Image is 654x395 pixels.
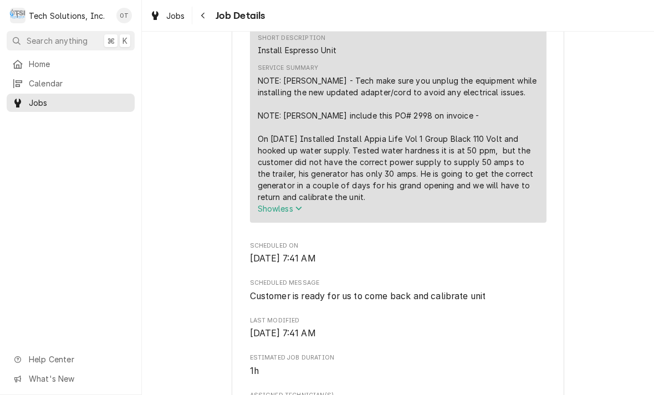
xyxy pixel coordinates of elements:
div: Tech Solutions, Inc.'s Avatar [10,8,25,23]
div: OT [116,8,132,23]
span: Estimated Job Duration [250,365,546,378]
div: Scheduled Message [250,279,546,302]
button: Showless [258,203,539,214]
a: Jobs [7,94,135,112]
span: Jobs [166,10,185,22]
div: Estimated Job Duration [250,353,546,377]
div: Short Description [258,34,326,43]
div: Otis Tooley's Avatar [116,8,132,23]
span: Estimated Job Duration [250,353,546,362]
div: Last Modified [250,316,546,340]
span: Last Modified [250,327,546,340]
a: Jobs [145,7,190,25]
span: Last Modified [250,316,546,325]
span: Home [29,58,129,70]
div: Install Espresso Unit [258,44,336,56]
span: Calendar [29,78,129,89]
button: Navigate back [195,7,212,24]
span: Scheduled On [250,252,546,265]
div: Scheduled On [250,242,546,265]
div: Service Summary [258,64,318,73]
span: Scheduled Message [250,290,546,303]
a: Go to What's New [7,370,135,388]
span: ⌘ [107,35,115,47]
div: Service Summary To Date [250,14,546,228]
a: Calendar [7,74,135,93]
div: Tech Solutions, Inc. [29,10,105,22]
span: K [122,35,127,47]
span: Show less [258,204,303,213]
span: Scheduled Message [250,279,546,288]
span: Job Details [212,8,265,23]
span: Jobs [29,97,129,109]
a: Go to Help Center [7,350,135,368]
span: Customer is ready for us to come back and calibrate unit [250,291,486,301]
div: NOTE: [PERSON_NAME] - Tech make sure you unplug the equipment while installing the new updated ad... [258,75,539,203]
span: What's New [29,373,128,384]
span: [DATE] 7:41 AM [250,328,316,338]
span: [DATE] 7:41 AM [250,253,316,264]
div: T [10,8,25,23]
span: Help Center [29,353,128,365]
span: Search anything [27,35,88,47]
span: 1h [250,366,259,376]
span: Scheduled On [250,242,546,250]
a: Home [7,55,135,73]
div: Service Summary [250,25,546,228]
button: Search anything⌘K [7,31,135,50]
